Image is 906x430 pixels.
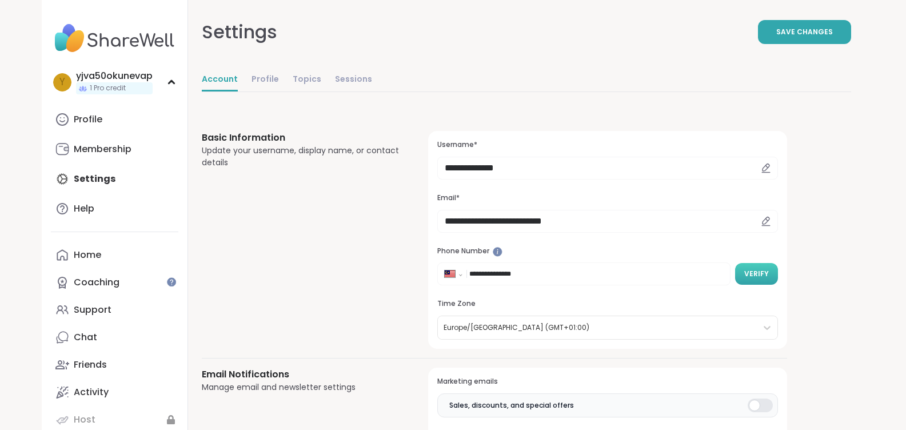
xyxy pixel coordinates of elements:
[335,69,372,91] a: Sessions
[202,18,277,46] div: Settings
[202,69,238,91] a: Account
[74,249,101,261] div: Home
[74,331,97,344] div: Chat
[437,246,777,256] h3: Phone Number
[252,69,279,91] a: Profile
[74,413,95,426] div: Host
[76,70,153,82] div: yjva50okunevap
[744,269,769,279] span: Verify
[202,131,401,145] h3: Basic Information
[437,299,777,309] h3: Time Zone
[51,351,178,379] a: Friends
[51,195,178,222] a: Help
[167,277,176,286] iframe: Spotlight
[202,381,401,393] div: Manage email and newsletter settings
[74,359,107,371] div: Friends
[74,202,94,215] div: Help
[202,145,401,169] div: Update your username, display name, or contact details
[51,241,178,269] a: Home
[90,83,126,93] span: 1 Pro credit
[74,143,131,156] div: Membership
[51,136,178,163] a: Membership
[493,247,502,257] iframe: Spotlight
[51,18,178,58] img: ShareWell Nav Logo
[59,75,65,90] span: y
[51,269,178,296] a: Coaching
[293,69,321,91] a: Topics
[74,276,119,289] div: Coaching
[51,324,178,351] a: Chat
[74,386,109,399] div: Activity
[776,27,833,37] span: Save Changes
[758,20,851,44] button: Save Changes
[437,193,777,203] h3: Email*
[735,263,778,285] button: Verify
[51,106,178,133] a: Profile
[74,113,102,126] div: Profile
[202,368,401,381] h3: Email Notifications
[51,379,178,406] a: Activity
[51,296,178,324] a: Support
[449,400,574,411] span: Sales, discounts, and special offers
[437,140,777,150] h3: Username*
[437,377,777,387] h3: Marketing emails
[74,304,111,316] div: Support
